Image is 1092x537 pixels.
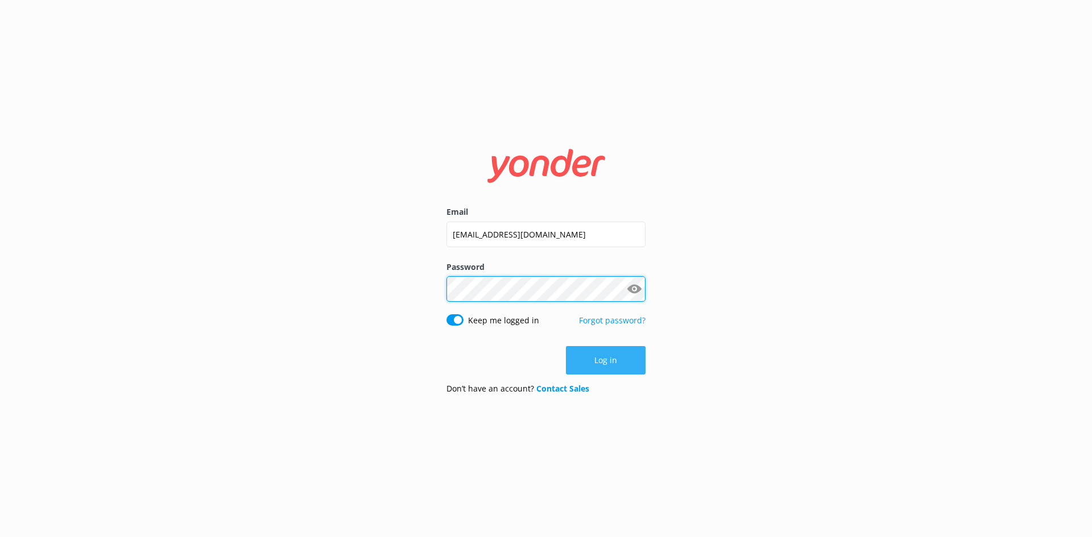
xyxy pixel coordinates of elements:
[566,346,646,374] button: Log in
[446,261,646,273] label: Password
[446,382,589,395] p: Don’t have an account?
[446,206,646,218] label: Email
[579,315,646,326] a: Forgot password?
[623,278,646,301] button: Show password
[536,383,589,394] a: Contact Sales
[468,314,539,327] label: Keep me logged in
[446,222,646,247] input: user@emailaddress.com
